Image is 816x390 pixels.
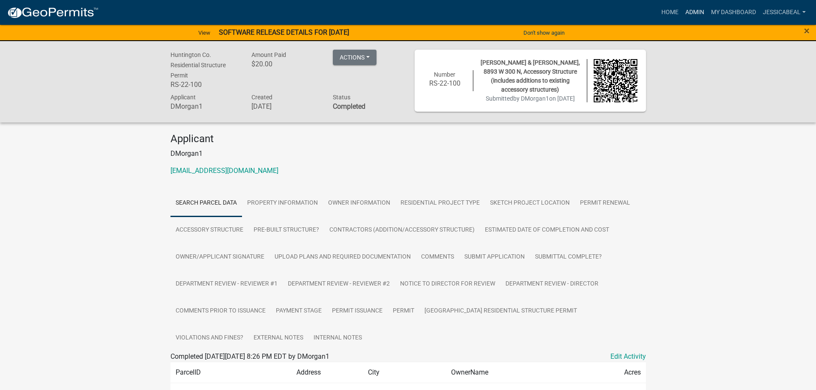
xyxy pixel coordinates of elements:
span: Applicant [170,94,196,101]
a: Department Review - Reviewer #2 [283,271,395,298]
h6: [DATE] [251,102,320,110]
td: Acres [609,362,646,383]
a: Internal Notes [308,325,367,352]
span: Status [333,94,350,101]
p: DMorgan1 [170,149,646,159]
a: Contractors (Addition/Accessory Structure) [324,217,480,244]
span: Completed [DATE][DATE] 8:26 PM EDT by DMorgan1 [170,352,329,360]
a: [EMAIL_ADDRESS][DOMAIN_NAME] [170,167,278,175]
a: Property Information [242,190,323,217]
a: JessicaBeal [759,4,809,21]
button: Actions [333,50,377,65]
td: ParcelID [170,362,292,383]
span: [PERSON_NAME] & [PERSON_NAME], 8893 W 300 N, Accessory Structure (includes additions to existing ... [481,59,580,93]
a: Submittal Complete? [530,244,607,271]
span: × [804,25,810,37]
a: Notice to Director for Review [395,271,500,298]
a: Comments [416,244,459,271]
button: Don't show again [520,26,568,40]
a: Comments Prior to Issuance [170,298,271,325]
h6: RS-22-100 [170,80,239,89]
a: Department Review - Reviewer #1 [170,271,283,298]
a: Accessory Structure [170,217,248,244]
a: Owner Information [323,190,395,217]
a: Violations and fines? [170,325,248,352]
h6: DMorgan1 [170,102,239,110]
a: My Dashboard [708,4,759,21]
a: Permit [388,298,419,325]
strong: Completed [333,102,365,110]
a: Permit Renewal [575,190,635,217]
a: Owner/Applicant Signature [170,244,269,271]
a: Sketch Project Location [485,190,575,217]
a: View [195,26,214,40]
span: Huntington Co. Residential Structure Permit [170,51,226,79]
img: QR code [594,59,637,103]
span: Created [251,94,272,101]
a: Admin [682,4,708,21]
td: City [363,362,446,383]
span: Number [434,71,455,78]
span: Amount Paid [251,51,286,58]
h6: RS-22-100 [423,79,467,87]
h6: $20.00 [251,60,320,68]
td: Address [291,362,363,383]
a: External Notes [248,325,308,352]
a: Upload Plans and Required Documentation [269,244,416,271]
span: Submitted on [DATE] [486,95,575,102]
a: Pre-built Structure? [248,217,324,244]
a: Payment Stage [271,298,327,325]
button: Close [804,26,810,36]
a: Residential Project Type [395,190,485,217]
h4: Applicant [170,133,646,145]
a: Permit Issuance [327,298,388,325]
a: [GEOGRAPHIC_DATA] Residential Structure Permit [419,298,582,325]
a: Submit Application [459,244,530,271]
a: Search Parcel Data [170,190,242,217]
td: OwnerName [446,362,609,383]
span: by DMorgan1 [513,95,549,102]
a: Estimated Date of Completion and Cost [480,217,614,244]
strong: SOFTWARE RELEASE DETAILS FOR [DATE] [219,28,349,36]
a: Department Review - Director [500,271,604,298]
a: Edit Activity [610,351,646,362]
a: Home [658,4,682,21]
